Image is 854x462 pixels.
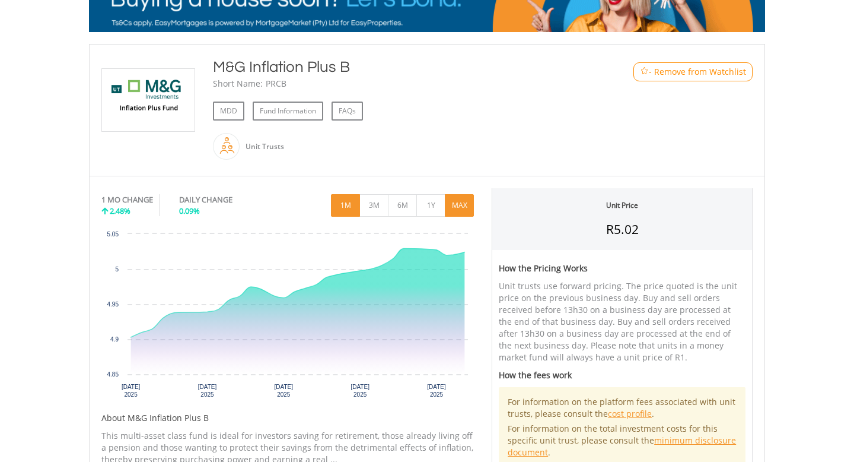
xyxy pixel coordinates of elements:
button: Watchlist - Remove from Watchlist [633,62,753,81]
h5: About M&G Inflation Plus B [101,412,474,424]
img: UT.ZA.PRCB.png [104,69,193,131]
div: Chart. Highcharts interactive chart. [101,228,474,406]
button: 3M [359,194,388,217]
span: How the Pricing Works [499,262,588,274]
span: R5.02 [606,221,639,238]
button: 1Y [416,194,445,217]
text: 5 [115,266,119,273]
a: minimum disclosure document [508,435,736,458]
text: [DATE] 2025 [275,384,294,398]
span: - Remove from Watchlist [649,66,746,78]
p: Unit trusts use forward pricing. The price quoted is the unit price on the previous business day.... [499,280,745,363]
a: Fund Information [253,102,323,121]
span: 2.48% [110,205,130,216]
text: [DATE] 2025 [427,384,446,398]
svg: Interactive chart [101,228,474,406]
button: 6M [388,194,417,217]
button: 1M [331,194,360,217]
div: Unit Price [606,200,638,210]
div: M&G Inflation Plus B [213,56,585,78]
span: 0.09% [179,205,200,216]
text: 4.85 [107,371,119,378]
div: Unit Trusts [240,132,284,161]
text: 5.05 [107,231,119,238]
a: cost profile [608,408,652,419]
text: 4.9 [110,336,119,343]
span: How the fees work [499,369,572,381]
a: FAQs [332,102,363,121]
p: For information on the total investment costs for this specific unit trust, please consult the . [508,423,737,458]
div: 1 MO CHANGE [101,194,153,205]
div: Short Name: [213,78,263,90]
button: MAX [445,194,474,217]
a: MDD [213,102,244,121]
text: [DATE] 2025 [198,384,217,398]
div: PRCB [266,78,286,90]
div: DAILY CHANGE [179,194,272,205]
p: For information on the platform fees associated with unit trusts, please consult the . [508,396,737,420]
text: [DATE] 2025 [350,384,369,398]
text: [DATE] 2025 [122,384,141,398]
text: 4.95 [107,301,119,308]
img: Watchlist [640,67,649,76]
